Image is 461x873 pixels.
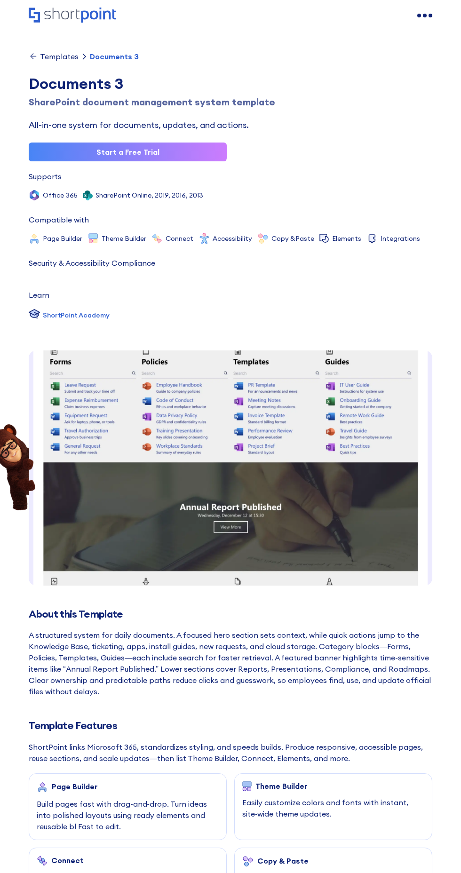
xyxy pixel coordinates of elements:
div: Accessibility [213,235,252,242]
div: All-in-one system for documents, updates, and actions. [29,119,432,131]
div: Theme Builder [102,235,146,242]
div: Copy &Paste [271,235,314,242]
div: SharePoint Online, 2019, 2016, 2013 [95,192,203,198]
div: Elements [332,235,361,242]
div: Build pages fast with drag‑and‑drop. Turn ideas into polished layouts using ready elements and re... [37,798,219,832]
iframe: Chat Widget [292,764,461,873]
div: Security & Accessibility Compliance [29,259,155,267]
div: ShortPoint links Microsoft 365, standardizes styling, and speeds builds. Produce responsive, acce... [29,741,432,764]
div: Learn [29,291,49,299]
div: Theme Builder [255,782,308,790]
h2: Template Features [29,720,432,731]
div: Page Builder [43,235,82,242]
h1: SharePoint document management system template [29,95,432,109]
div: Compatible with [29,216,89,223]
a: Start a Free Trial [29,143,227,161]
div: Page Builder [52,782,98,791]
div: Office 365 [43,192,78,198]
div: Documents 3 [90,53,139,60]
div: ShortPoint Academy [43,310,109,320]
a: Home [29,8,116,24]
a: Templates [29,52,79,61]
div: Supports [29,173,62,180]
div: Integrations [381,235,420,242]
div: A structured system for daily documents. A focused hero section sets context, while quick actions... [29,629,432,697]
a: open menu [417,8,432,23]
div: Easily customize colors and fonts with instant, site‑wide theme updates. [242,797,424,819]
div: Documents 3 [29,72,432,95]
a: ShortPoint Academy [29,308,109,322]
div: Connect [51,856,84,865]
h2: About this Template [29,608,432,620]
div: Templates [40,53,79,60]
div: Copy & Paste [257,857,309,865]
img: Documents 3 – Document Management System Template: All-in-one system for documents, updates, and ... [29,155,432,780]
div: Connect [166,235,193,242]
